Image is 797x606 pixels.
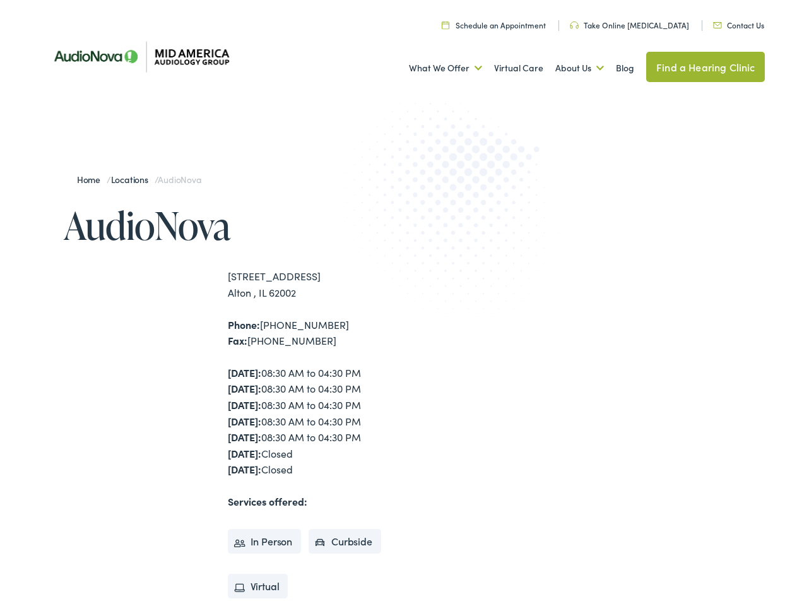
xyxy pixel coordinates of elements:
[77,173,201,186] span: / /
[228,398,261,412] strong: [DATE]:
[111,173,155,186] a: Locations
[309,529,381,554] li: Curbside
[570,20,689,30] a: Take Online [MEDICAL_DATA]
[228,381,261,395] strong: [DATE]:
[228,365,399,478] div: 08:30 AM to 04:30 PM 08:30 AM to 04:30 PM 08:30 AM to 04:30 PM 08:30 AM to 04:30 PM 08:30 AM to 0...
[228,494,307,508] strong: Services offered:
[713,22,722,28] img: utility icon
[442,21,449,29] img: utility icon
[409,45,482,92] a: What We Offer
[228,268,399,300] div: [STREET_ADDRESS] Alton , IL 62002
[713,20,764,30] a: Contact Us
[494,45,543,92] a: Virtual Care
[228,365,261,379] strong: [DATE]:
[228,574,288,599] li: Virtual
[442,20,546,30] a: Schedule an Appointment
[570,21,579,29] img: utility icon
[64,205,399,246] h1: AudioNova
[228,333,247,347] strong: Fax:
[77,173,107,186] a: Home
[228,414,261,428] strong: [DATE]:
[646,52,765,82] a: Find a Hearing Clinic
[555,45,604,92] a: About Us
[228,462,261,476] strong: [DATE]:
[228,430,261,444] strong: [DATE]:
[616,45,634,92] a: Blog
[228,446,261,460] strong: [DATE]:
[228,529,302,554] li: In Person
[228,318,260,331] strong: Phone:
[228,317,399,349] div: [PHONE_NUMBER] [PHONE_NUMBER]
[158,173,201,186] span: AudioNova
